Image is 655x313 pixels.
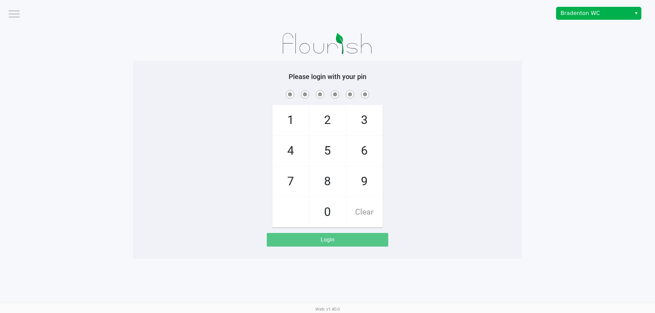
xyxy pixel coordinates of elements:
[561,9,627,17] span: Bradenton WC
[346,136,382,166] span: 6
[309,167,346,197] span: 8
[273,136,309,166] span: 4
[273,105,309,135] span: 1
[631,7,641,19] button: Select
[315,307,340,312] span: Web: v1.40.0
[309,197,346,227] span: 0
[138,73,517,81] h5: Please login with your pin
[309,136,346,166] span: 5
[309,105,346,135] span: 2
[346,167,382,197] span: 9
[273,167,309,197] span: 7
[346,197,382,227] span: Clear
[346,105,382,135] span: 3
